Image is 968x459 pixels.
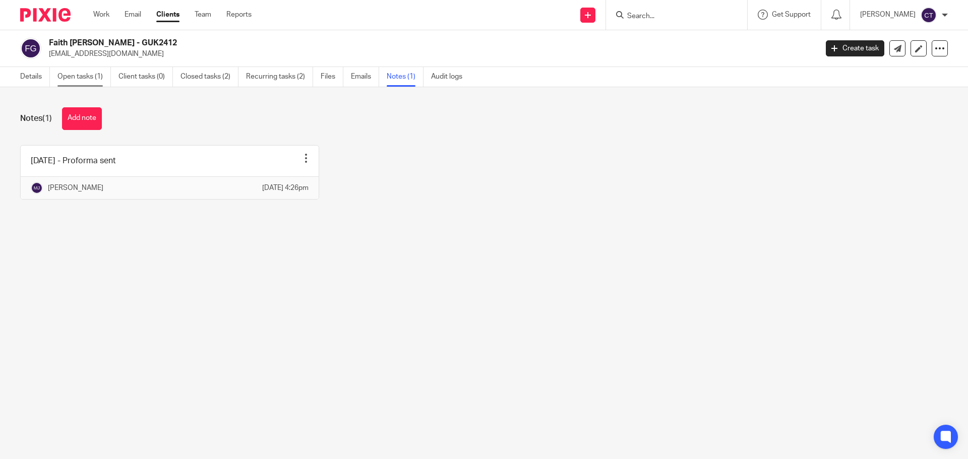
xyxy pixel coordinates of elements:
[431,67,470,87] a: Audit logs
[626,12,717,21] input: Search
[57,67,111,87] a: Open tasks (1)
[156,10,179,20] a: Clients
[351,67,379,87] a: Emails
[826,40,884,56] a: Create task
[62,107,102,130] button: Add note
[226,10,252,20] a: Reports
[20,113,52,124] h1: Notes
[93,10,109,20] a: Work
[48,183,103,193] p: [PERSON_NAME]
[49,38,658,48] h2: Faith [PERSON_NAME] - GUK2412
[31,182,43,194] img: svg%3E
[20,38,41,59] img: svg%3E
[125,10,141,20] a: Email
[42,114,52,122] span: (1)
[772,11,811,18] span: Get Support
[921,7,937,23] img: svg%3E
[246,67,313,87] a: Recurring tasks (2)
[20,8,71,22] img: Pixie
[180,67,238,87] a: Closed tasks (2)
[49,49,811,59] p: [EMAIL_ADDRESS][DOMAIN_NAME]
[321,67,343,87] a: Files
[387,67,423,87] a: Notes (1)
[195,10,211,20] a: Team
[262,183,309,193] p: [DATE] 4:26pm
[118,67,173,87] a: Client tasks (0)
[20,67,50,87] a: Details
[860,10,916,20] p: [PERSON_NAME]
